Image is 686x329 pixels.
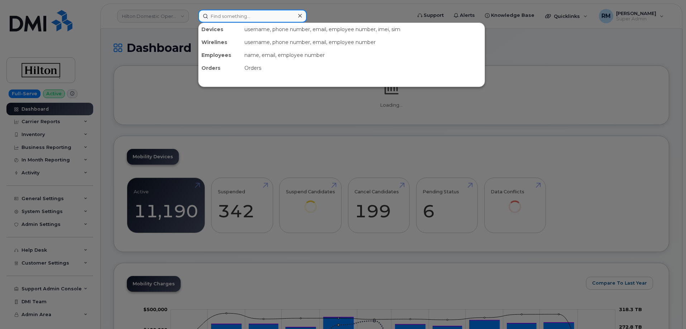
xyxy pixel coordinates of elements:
[242,49,485,62] div: name, email, employee number
[242,62,485,74] div: Orders
[199,36,242,49] div: Wirelines
[199,49,242,62] div: Employees
[199,62,242,74] div: Orders
[242,23,485,36] div: username, phone number, email, employee number, imei, sim
[242,36,485,49] div: username, phone number, email, employee number
[199,23,242,36] div: Devices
